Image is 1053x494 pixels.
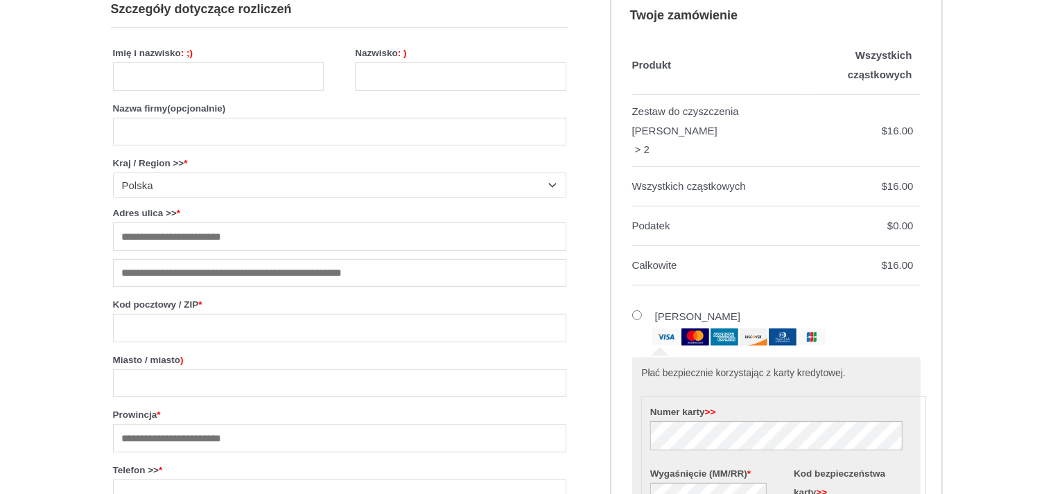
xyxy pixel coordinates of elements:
[113,351,566,369] label: Miasto / miasto
[113,44,324,62] label: Imię i nazwisko
[113,295,566,314] label: Kod pocztowy / ZIP
[652,328,680,346] img: Wiza
[887,220,893,231] span: $
[113,405,566,424] label: Prowincja
[882,259,914,271] bdi: 16.00
[711,328,738,346] img: Amex (ujednoznacz
[887,220,914,231] bdi: 0.00
[113,99,566,118] label: Nazwa firmy
[632,167,809,206] th: Wszystkich cząstkowych
[882,125,887,136] span: $
[632,310,826,343] label: [PERSON_NAME]
[882,180,914,192] bdi: 16.00
[113,461,566,479] label: Telefon >>
[705,407,716,417] span: >>
[398,48,407,58] span: : )
[632,246,809,285] th: Całkowite
[181,48,193,58] span: : ;)
[632,102,802,141] div: Zestaw do czyszczenia [PERSON_NAME]
[882,125,914,136] bdi: 16.00
[113,173,566,198] span: Kraj / region
[180,355,184,365] span: )
[798,328,826,346] img: jcb (ang.)
[113,204,566,222] label: Adres ulica >>
[882,180,887,192] span: $
[635,140,650,159] strong: > 2
[641,367,910,381] p: Płać bezpiecznie korzystając z karty kredytowej.
[681,328,709,346] img: Mastercard (tucz z
[113,154,566,173] label: Kraj / Region >>
[808,36,920,95] th: Wszystkich cząstkowych
[632,206,809,246] th: Podatek
[167,103,225,114] span: (opcjonalnie)
[122,179,545,193] span: Polska
[355,44,566,62] label: Nazwisko
[740,328,767,346] img: Odkryj
[632,36,809,95] th: Produkt
[769,328,797,346] img: Restauracje w pobliżu dinnernersclub
[882,259,887,271] span: $
[650,403,917,421] label: Numer karty
[650,464,774,483] label: Wygaśnięcie (MM/RR)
